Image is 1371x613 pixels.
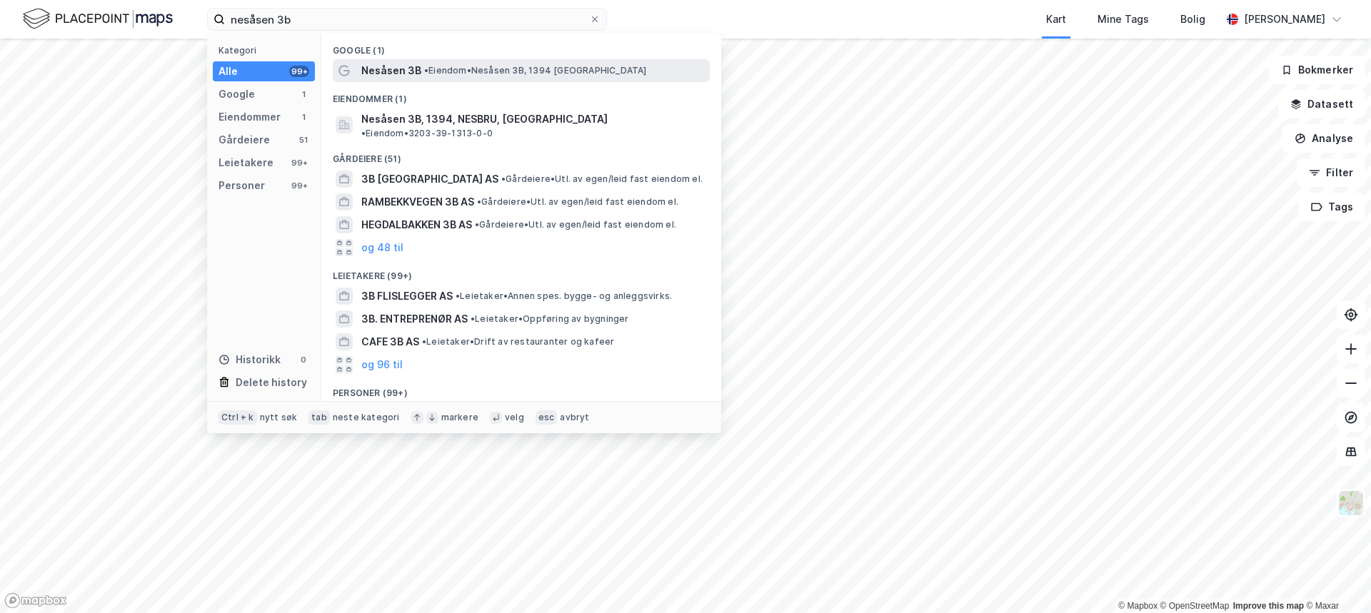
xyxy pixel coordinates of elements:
div: Kontrollprogram for chat [1300,544,1371,613]
div: Kategori [219,45,315,56]
div: velg [505,412,524,423]
span: Gårdeiere • Utl. av egen/leid fast eiendom el. [501,173,703,185]
div: Personer [219,177,265,194]
div: Kart [1046,11,1066,28]
button: Datasett [1278,90,1365,118]
span: • [477,196,481,207]
a: Mapbox [1118,601,1157,611]
a: Mapbox homepage [4,592,67,609]
div: 1 [298,88,309,100]
span: • [361,128,366,138]
div: Eiendommer (1) [321,82,721,108]
span: 3B. ENTREPRENØR AS [361,310,468,328]
span: 3B FLISLEGGER AS [361,288,453,305]
div: Leietakere (99+) [321,259,721,285]
div: Alle [219,63,238,80]
div: Delete history [236,374,307,391]
div: 99+ [289,66,309,77]
div: Personer (99+) [321,376,721,402]
div: 1 [298,111,309,123]
span: Gårdeiere • Utl. av egen/leid fast eiendom el. [475,219,676,230]
span: RAMBEKKVEGEN 3B AS [361,193,474,211]
span: • [501,173,506,184]
div: 0 [298,354,309,365]
div: Mine Tags [1098,11,1149,28]
span: 3B [GEOGRAPHIC_DATA] AS [361,171,498,188]
button: Bokmerker [1269,56,1365,84]
span: Eiendom • Nesåsen 3B, 1394 [GEOGRAPHIC_DATA] [424,65,647,76]
span: HEGDALBAKKEN 3B AS [361,216,472,233]
a: Improve this map [1233,601,1304,611]
span: • [422,336,426,347]
img: logo.f888ab2527a4732fd821a326f86c7f29.svg [23,6,173,31]
a: OpenStreetMap [1160,601,1230,611]
button: og 96 til [361,356,403,373]
div: esc [536,410,558,425]
div: markere [441,412,478,423]
div: Google (1) [321,34,721,59]
input: Søk på adresse, matrikkel, gårdeiere, leietakere eller personer [225,9,589,30]
div: Google [219,86,255,103]
div: avbryt [560,412,589,423]
button: Tags [1299,193,1365,221]
div: Leietakere [219,154,273,171]
div: 99+ [289,157,309,168]
div: Historikk [219,351,281,368]
span: Gårdeiere • Utl. av egen/leid fast eiendom el. [477,196,678,208]
div: nytt søk [260,412,298,423]
div: Gårdeiere (51) [321,142,721,168]
button: Analyse [1282,124,1365,153]
div: Ctrl + k [219,410,257,425]
iframe: Chat Widget [1300,544,1371,613]
span: Nesåsen 3B [361,62,421,79]
button: og 48 til [361,239,403,256]
span: Leietaker • Oppføring av bygninger [471,313,629,325]
span: • [475,219,479,230]
span: • [424,65,428,76]
img: Z [1337,490,1365,517]
div: Gårdeiere [219,131,270,148]
div: tab [308,410,330,425]
span: Leietaker • Drift av restauranter og kafeer [422,336,614,348]
div: Eiendommer [219,108,281,126]
span: Eiendom • 3203-39-1313-0-0 [361,128,493,139]
span: CAFE 3B AS [361,333,419,350]
div: neste kategori [333,412,400,423]
div: [PERSON_NAME] [1244,11,1325,28]
button: Filter [1297,158,1365,187]
span: Leietaker • Annen spes. bygge- og anleggsvirks. [456,290,672,302]
span: • [471,313,475,324]
div: 99+ [289,180,309,191]
div: Bolig [1180,11,1205,28]
span: • [456,290,460,301]
div: 51 [298,134,309,146]
span: Nesåsen 3B, 1394, NESBRU, [GEOGRAPHIC_DATA] [361,111,608,128]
